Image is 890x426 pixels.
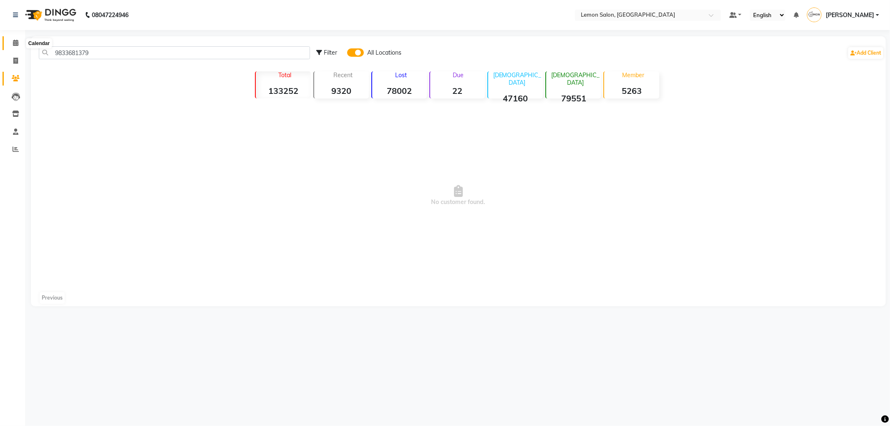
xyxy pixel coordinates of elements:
[31,102,886,290] span: No customer found.
[488,93,543,103] strong: 47160
[826,11,874,20] span: [PERSON_NAME]
[92,3,129,27] b: 08047224946
[807,8,822,22] img: Jenny Shah
[256,86,310,96] strong: 133252
[324,49,337,56] span: Filter
[259,71,310,79] p: Total
[318,71,369,79] p: Recent
[372,86,427,96] strong: 78002
[376,71,427,79] p: Lost
[432,71,485,79] p: Due
[39,46,310,59] input: Search by Name/Mobile/Email/Code
[367,48,401,57] span: All Locations
[314,86,369,96] strong: 9320
[604,86,659,96] strong: 5263
[848,47,883,59] a: Add Client
[430,86,485,96] strong: 22
[546,93,601,103] strong: 79551
[26,38,52,48] div: Calendar
[492,71,543,86] p: [DEMOGRAPHIC_DATA]
[608,71,659,79] p: Member
[21,3,78,27] img: logo
[550,71,601,86] p: [DEMOGRAPHIC_DATA]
